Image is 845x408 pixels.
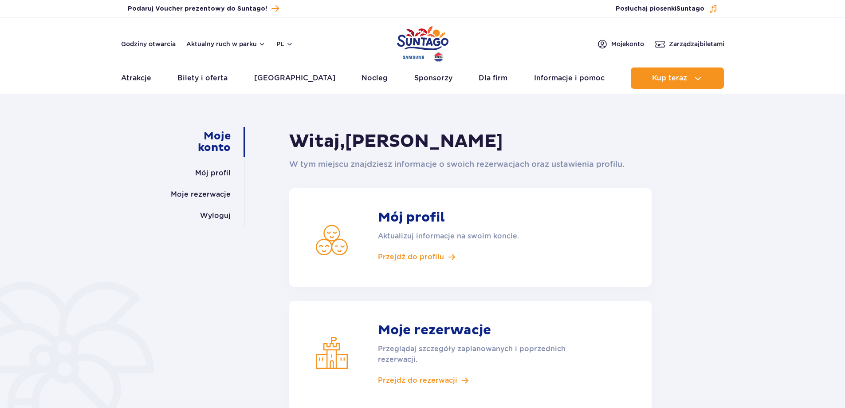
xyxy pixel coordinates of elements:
[534,67,605,89] a: Informacje i pomoc
[128,4,267,13] span: Podaruj Voucher prezentowy do Suntago!
[121,40,176,48] a: Godziny otwarcia
[378,252,586,262] a: Przejdź do profilu
[669,40,724,48] span: Zarządzaj biletami
[616,4,718,13] button: Posłuchaj piosenkiSuntago
[652,74,687,82] span: Kup teraz
[289,158,652,170] p: W tym miejscu znajdziesz informacje o swoich rezerwacjach oraz ustawienia profilu.
[276,40,293,48] button: pl
[128,3,279,15] a: Podaruj Voucher prezentowy do Suntago!
[378,252,444,262] span: Przejdź do profilu
[200,205,231,226] a: Wyloguj
[362,67,388,89] a: Nocleg
[378,322,586,338] strong: Moje rezerwacje
[397,22,448,63] a: Park of Poland
[289,131,652,153] h1: Witaj,
[631,67,724,89] button: Kup teraz
[676,6,704,12] span: Suntago
[171,184,231,205] a: Moje rezerwacje
[597,39,644,49] a: Mojekonto
[378,210,586,226] strong: Mój profil
[378,376,586,385] a: Przejdź do rezerwacji
[177,67,228,89] a: Bilety i oferta
[655,39,724,49] a: Zarządzajbiletami
[195,162,231,184] a: Mój profil
[378,344,586,365] p: Przeglądaj szczegóły zaplanowanych i poprzednich rezerwacji.
[414,67,452,89] a: Sponsorzy
[378,376,457,385] span: Przejdź do rezerwacji
[173,127,231,157] a: Moje konto
[121,67,151,89] a: Atrakcje
[616,4,704,13] span: Posłuchaj piosenki
[186,40,266,48] button: Aktualny ruch w parku
[479,67,507,89] a: Dla firm
[611,40,644,48] span: Moje konto
[378,231,586,242] p: Aktualizuj informacje na swoim koncie.
[345,131,503,153] span: [PERSON_NAME]
[254,67,335,89] a: [GEOGRAPHIC_DATA]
